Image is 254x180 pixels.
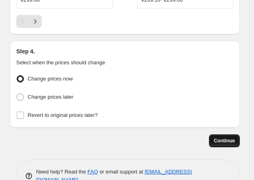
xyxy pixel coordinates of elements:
span: Need help? Read the [36,169,88,175]
span: Revert to original prices later? [28,112,98,118]
span: Change prices now [28,76,73,82]
nav: Pagination [16,15,42,28]
button: Continue [209,134,240,147]
p: Select when the prices should change [16,59,233,67]
h2: Step 4. [16,47,233,55]
span: Change prices later [28,94,73,100]
span: or email support at [98,169,145,175]
a: FAQ [88,169,98,175]
span: Continue [214,138,235,144]
button: Next [29,15,42,28]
